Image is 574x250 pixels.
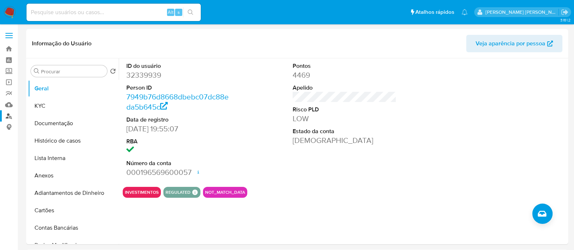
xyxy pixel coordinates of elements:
[28,132,119,149] button: Histórico de casos
[41,68,104,75] input: Procurar
[178,9,180,16] span: s
[27,8,201,17] input: Pesquise usuários ou casos...
[461,9,468,15] a: Notificações
[293,62,396,70] dt: Pontos
[28,97,119,115] button: KYC
[126,124,230,134] dd: [DATE] 19:55:07
[293,70,396,80] dd: 4469
[476,35,545,52] span: Veja aparência por pessoa
[561,8,569,16] a: Sair
[126,167,230,177] dd: 000196569600057
[126,70,230,80] dd: 32339939
[126,138,230,146] dt: RBA
[485,9,559,16] p: anna.almeida@mercadopago.com.br
[28,219,119,237] button: Contas Bancárias
[126,62,230,70] dt: ID do usuário
[126,84,230,92] dt: Person ID
[28,80,119,97] button: Geral
[168,9,174,16] span: Alt
[28,167,119,184] button: Anexos
[126,91,229,112] a: 7949b76d8668dbebc07dc88eda5b645c
[110,68,116,76] button: Retornar ao pedido padrão
[293,106,396,114] dt: Risco PLD
[466,35,562,52] button: Veja aparência por pessoa
[293,127,396,135] dt: Estado da conta
[28,202,119,219] button: Cartões
[415,8,454,16] span: Atalhos rápidos
[32,40,91,47] h1: Informação do Usuário
[293,135,396,146] dd: [DEMOGRAPHIC_DATA]
[183,7,198,17] button: search-icon
[293,114,396,124] dd: LOW
[293,84,396,92] dt: Apelido
[28,184,119,202] button: Adiantamentos de Dinheiro
[28,115,119,132] button: Documentação
[28,149,119,167] button: Lista Interna
[34,68,40,74] button: Procurar
[126,116,230,124] dt: Data de registro
[126,159,230,167] dt: Número da conta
